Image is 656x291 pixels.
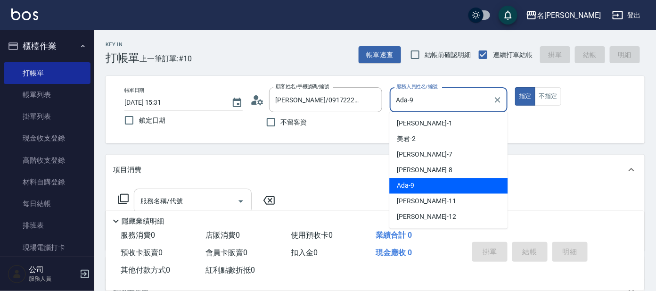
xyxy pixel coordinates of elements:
span: 使用預收卡 0 [291,231,333,240]
button: 櫃檯作業 [4,34,90,58]
span: 業績合計 0 [376,231,412,240]
a: 打帳單 [4,62,90,84]
a: 高階收支登錄 [4,150,90,171]
span: 現金應收 0 [376,248,412,257]
span: [PERSON_NAME] -8 [397,166,452,175]
span: Ada -9 [397,181,414,191]
button: save [499,6,517,25]
p: 項目消費 [113,165,141,175]
span: 店販消費 0 [206,231,240,240]
span: 鎖定日期 [139,116,165,125]
div: 項目消費 [106,155,645,185]
a: 現場電腦打卡 [4,237,90,258]
img: Person [8,265,26,283]
span: [PERSON_NAME] -11 [397,197,456,207]
p: 服務人員 [29,274,77,283]
span: 其他付款方式 0 [121,266,170,274]
a: 排班表 [4,215,90,236]
a: 材料自購登錄 [4,171,90,193]
button: 不指定 [535,87,561,106]
h2: Key In [106,42,139,48]
span: 預收卡販賣 0 [121,248,163,257]
label: 顧客姓名/手機號碼/編號 [276,83,329,90]
button: 帳單速查 [359,46,401,64]
button: Clear [491,93,504,107]
a: 帳單列表 [4,84,90,106]
span: 不留客資 [281,117,307,127]
button: Open [233,194,248,209]
span: [PERSON_NAME] -1 [397,119,452,129]
span: 服務消費 0 [121,231,155,240]
span: 美君 -2 [397,134,416,144]
span: 結帳前確認明細 [425,50,471,60]
span: 連續打單結帳 [493,50,533,60]
img: Logo [11,8,38,20]
span: 酪梨 -17 [397,228,419,238]
button: Choose date, selected date is 2025-08-14 [226,91,248,114]
span: 上一筆訂單:#10 [139,53,192,65]
button: 名[PERSON_NAME] [522,6,605,25]
h3: 打帳單 [106,51,139,65]
div: 名[PERSON_NAME] [537,9,601,21]
a: 掛單列表 [4,106,90,127]
p: 隱藏業績明細 [122,216,164,226]
span: 扣入金 0 [291,248,318,257]
h5: 公司 [29,265,77,274]
input: YYYY/MM/DD hh:mm [124,95,222,110]
span: [PERSON_NAME] -12 [397,212,456,222]
span: 會員卡販賣 0 [206,248,248,257]
span: [PERSON_NAME] -7 [397,150,452,160]
a: 現金收支登錄 [4,127,90,149]
button: 指定 [515,87,535,106]
a: 每日結帳 [4,193,90,215]
span: 紅利點數折抵 0 [206,266,255,274]
label: 服務人員姓名/編號 [396,83,438,90]
button: 登出 [608,7,645,24]
label: 帳單日期 [124,87,144,94]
